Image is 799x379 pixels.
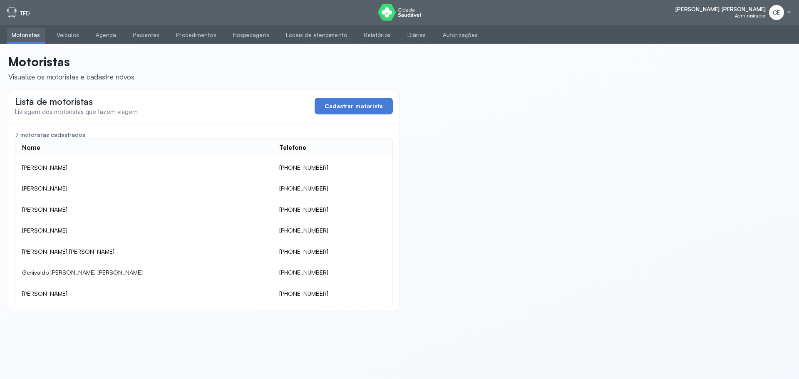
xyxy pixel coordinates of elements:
[20,10,30,17] p: TFD
[15,178,273,199] td: [PERSON_NAME]
[7,7,17,17] img: tfd.svg
[52,28,84,42] a: Veículos
[273,178,392,199] td: [PHONE_NUMBER]
[15,199,273,220] td: [PERSON_NAME]
[15,108,138,116] span: Listagem dos motoristas que fazem viagem
[15,241,273,263] td: [PERSON_NAME] [PERSON_NAME]
[15,283,273,304] td: [PERSON_NAME]
[315,98,393,114] button: Cadastrar motorista
[15,262,273,283] td: Genivaldo [PERSON_NAME] [PERSON_NAME]
[8,54,134,69] p: Motoristas
[273,283,392,304] td: [PHONE_NUMBER]
[171,28,221,42] a: Procedimentos
[675,6,766,13] span: [PERSON_NAME] [PERSON_NAME]
[359,28,396,42] a: Relatórios
[8,72,134,81] div: Visualize os motoristas e cadastre novos
[228,28,274,42] a: Hospedagens
[402,28,431,42] a: Diárias
[773,9,780,16] span: CE
[15,96,93,107] span: Lista de motoristas
[273,262,392,283] td: [PHONE_NUMBER]
[273,220,392,241] td: [PHONE_NUMBER]
[15,157,273,178] td: [PERSON_NAME]
[22,144,40,152] div: Nome
[15,220,273,241] td: [PERSON_NAME]
[15,131,393,139] div: 7 motoristas cadastrados
[281,28,352,42] a: Locais de atendimento
[438,28,483,42] a: Autorizações
[273,157,392,178] td: [PHONE_NUMBER]
[7,28,45,42] a: Motoristas
[273,241,392,263] td: [PHONE_NUMBER]
[735,13,766,19] span: Administrador
[91,28,122,42] a: Agenda
[279,144,306,152] div: Telefone
[128,28,164,42] a: Pacientes
[273,199,392,220] td: [PHONE_NUMBER]
[378,4,421,21] img: logo do Cidade Saudável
